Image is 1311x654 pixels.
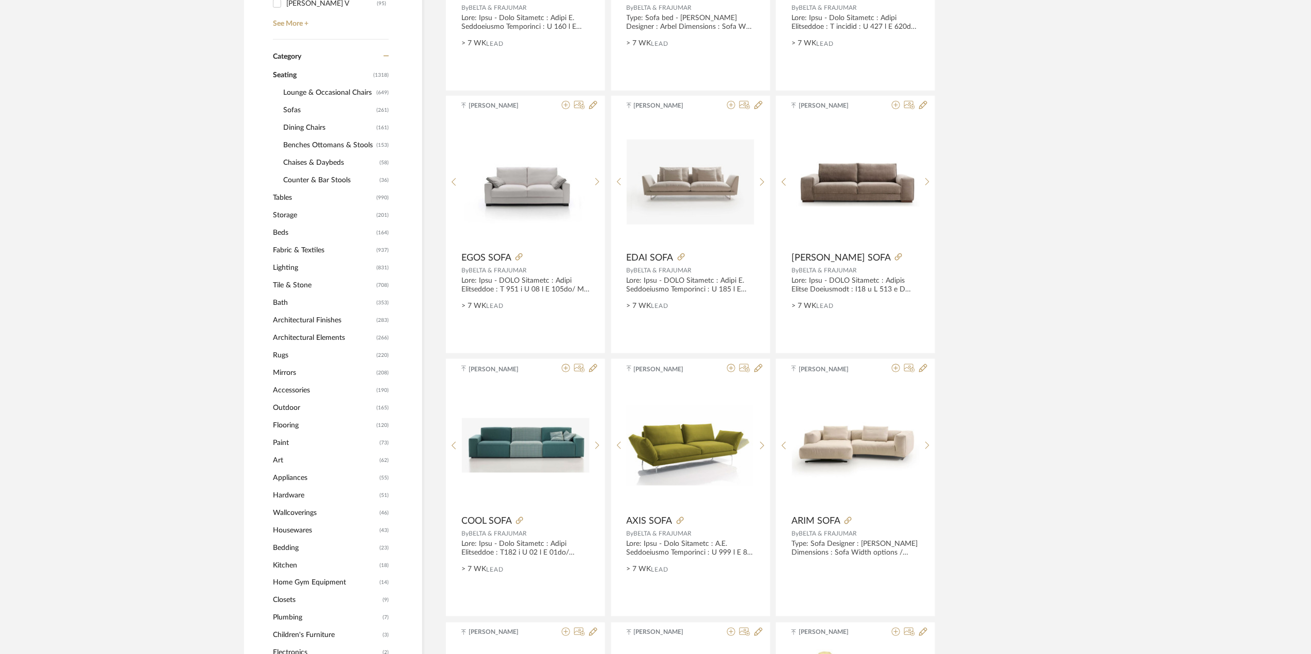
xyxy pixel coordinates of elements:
span: BELTA & FRAJUMAR [469,5,527,11]
span: (43) [380,522,389,539]
span: EGOS SOFA [461,252,511,264]
span: Architectural Elements [273,329,374,347]
span: (353) [376,295,389,311]
span: By [461,530,469,537]
span: [PERSON_NAME] [799,101,864,110]
span: By [627,5,634,11]
span: Lead [486,566,504,573]
span: (58) [380,154,389,171]
span: Paint [273,434,377,452]
span: Architectural Finishes [273,312,374,329]
span: (46) [380,505,389,521]
span: (3) [383,627,389,644]
span: Lead [486,302,504,309]
span: Seating [273,66,371,84]
span: (73) [380,435,389,451]
span: Rugs [273,347,374,364]
span: (937) [376,242,389,259]
span: By [627,267,634,273]
span: Tables [273,189,374,206]
span: Closets [273,592,380,609]
span: [PERSON_NAME] [469,628,533,637]
span: Lead [816,302,834,309]
span: Lead [651,302,669,309]
span: Housewares [273,522,377,539]
span: Benches Ottomans & Stools [283,136,374,154]
span: (261) [376,102,389,118]
div: Type: Sofa Designer : [PERSON_NAME] Dimensions : Sofa Width options / 270/ 250/ 230/ 200cm Modula... [791,540,920,557]
span: (153) [376,137,389,153]
span: > 7 WK [461,301,486,312]
span: [PERSON_NAME] SOFA [791,252,891,264]
span: BELTA & FRAJUMAR [799,267,857,273]
span: By [791,267,799,273]
span: (164) [376,225,389,241]
span: Lead [651,40,669,47]
span: (120) [376,417,389,434]
span: By [627,530,634,537]
span: (55) [380,470,389,486]
span: AXIS SOFA [627,515,672,527]
span: [PERSON_NAME] [634,101,699,110]
span: > 7 WK [791,301,816,312]
img: ILAH SOFA [792,158,920,206]
span: [PERSON_NAME] [634,628,699,637]
div: Type: Sofa bed - [PERSON_NAME] Designer : Arbel Dimensions : Sofa W 196 x D 95 x H 90cm Other sof... [627,14,755,31]
span: Wallcoverings [273,504,377,522]
span: Tile & Stone [273,277,374,294]
span: [PERSON_NAME] [469,365,533,374]
span: Category [273,53,301,61]
span: Bedding [273,539,377,557]
span: BELTA & FRAJUMAR [799,530,857,537]
img: EDAI SOFA [627,140,754,225]
span: > 7 WK [791,38,816,49]
span: (220) [376,347,389,364]
div: Lore: Ipsu - DOLO Sitametc : Adipi E. Seddoeiusmo Temporinci : U 185 l E 636 d M 52 / AL 77en/ AD... [627,277,755,294]
span: [PERSON_NAME] [799,365,864,374]
span: > 7 WK [461,564,486,575]
span: Accessories [273,382,374,399]
span: (283) [376,312,389,329]
span: (9) [383,592,389,609]
span: Beds [273,224,374,242]
span: (649) [376,84,389,101]
span: Outdoor [273,399,374,417]
span: (266) [376,330,389,346]
span: COOL SOFA [461,515,512,527]
span: > 7 WK [627,38,651,49]
img: EGOS SOFA [462,140,590,225]
span: (190) [376,382,389,399]
span: Lighting [273,259,374,277]
span: > 7 WK [627,301,651,312]
span: [PERSON_NAME] [469,101,533,110]
span: > 7 WK [627,564,651,575]
span: Children's Furniture [273,627,380,644]
span: Chaises & Daybeds [283,154,377,171]
span: ARIM SOFA [791,515,840,527]
span: By [461,267,469,273]
span: Lead [486,40,504,47]
span: > 7 WK [461,38,486,49]
span: (1318) [373,67,389,83]
span: (62) [380,452,389,469]
span: (165) [376,400,389,416]
span: Bath [273,294,374,312]
div: Lore: Ipsu - DOLO Sitametc : Adipis Elitse Doeiusmodt : I18 u L 513 e D 82ma/ AL 33/ Eni A 44mi V... [791,277,920,294]
span: Lounge & Occasional Chairs [283,84,374,101]
span: Storage [273,206,374,224]
span: EDAI SOFA [627,252,674,264]
div: Lore: Ipsu - Dolo Sitametc : Adipi E. Seddoeiusmo Temporinci : U 160 l E 303 d M 06al/ EN 25/ AD ... [461,14,590,31]
span: (990) [376,190,389,206]
span: (51) [380,487,389,504]
span: Lead [816,40,834,47]
span: BELTA & FRAJUMAR [634,5,692,11]
img: COOL SOFA [462,418,590,472]
a: See More + [270,12,389,28]
span: Plumbing [273,609,380,627]
span: (7) [383,610,389,626]
span: Art [273,452,377,469]
span: (18) [380,557,389,574]
span: [PERSON_NAME] [799,628,864,637]
span: BELTA & FRAJUMAR [469,267,527,273]
img: ARIM SOFA [792,414,920,478]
